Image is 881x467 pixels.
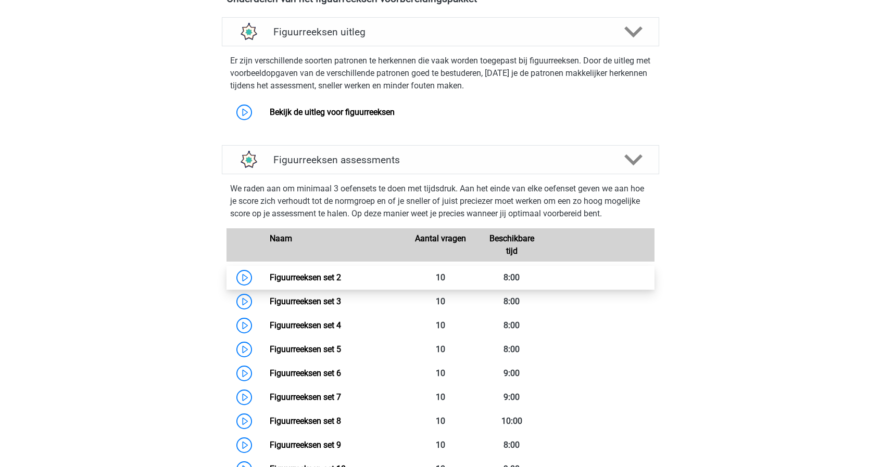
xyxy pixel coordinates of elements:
[230,183,651,220] p: We raden aan om minimaal 3 oefensets te doen met tijdsdruk. Aan het einde van elke oefenset geven...
[270,368,341,378] a: Figuurreeksen set 6
[273,26,608,38] h4: Figuurreeksen uitleg
[476,232,547,257] div: Beschikbare tijd
[218,145,663,174] a: assessments Figuurreeksen assessments
[273,154,608,166] h4: Figuurreeksen assessments
[262,232,405,257] div: Naam
[270,273,341,282] a: Figuurreeksen set 2
[270,392,341,402] a: Figuurreeksen set 7
[235,19,261,45] img: figuurreeksen uitleg
[270,296,341,306] a: Figuurreeksen set 3
[405,232,476,257] div: Aantal vragen
[235,147,261,173] img: figuurreeksen assessments
[218,17,663,46] a: uitleg Figuurreeksen uitleg
[270,344,341,354] a: Figuurreeksen set 5
[270,320,341,330] a: Figuurreeksen set 4
[270,416,341,426] a: Figuurreeksen set 8
[270,440,341,450] a: Figuurreeksen set 9
[230,55,651,92] p: Er zijn verschillende soorten patronen te herkennen die vaak worden toegepast bij figuurreeksen. ...
[270,107,395,117] a: Bekijk de uitleg voor figuurreeksen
